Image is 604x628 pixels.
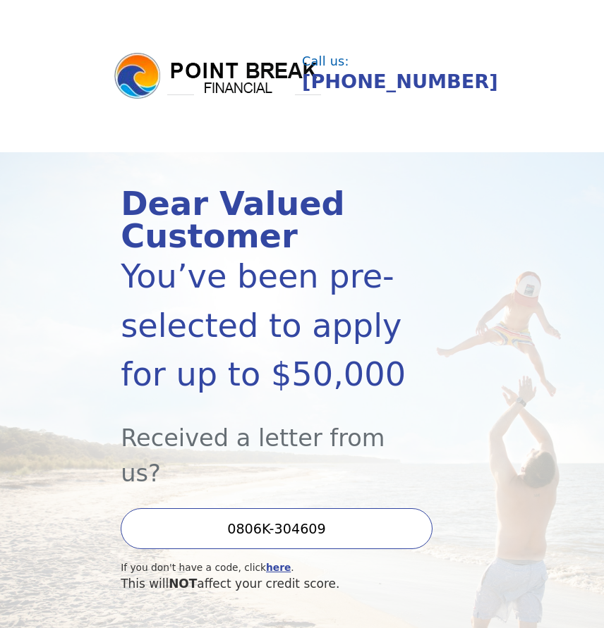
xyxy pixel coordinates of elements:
[121,399,429,491] div: Received a letter from us?
[121,560,429,575] div: If you don't have a code, click .
[121,187,429,252] div: Dear Valued Customer
[121,252,429,399] div: You’ve been pre-selected to apply for up to $50,000
[121,575,429,593] div: This will affect your credit score.
[302,70,498,92] a: [PHONE_NUMBER]
[302,56,503,68] div: Call us:
[112,51,324,101] img: logo.png
[121,508,433,549] input: Enter your Offer Code:
[169,577,197,591] span: NOT
[266,562,291,573] a: here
